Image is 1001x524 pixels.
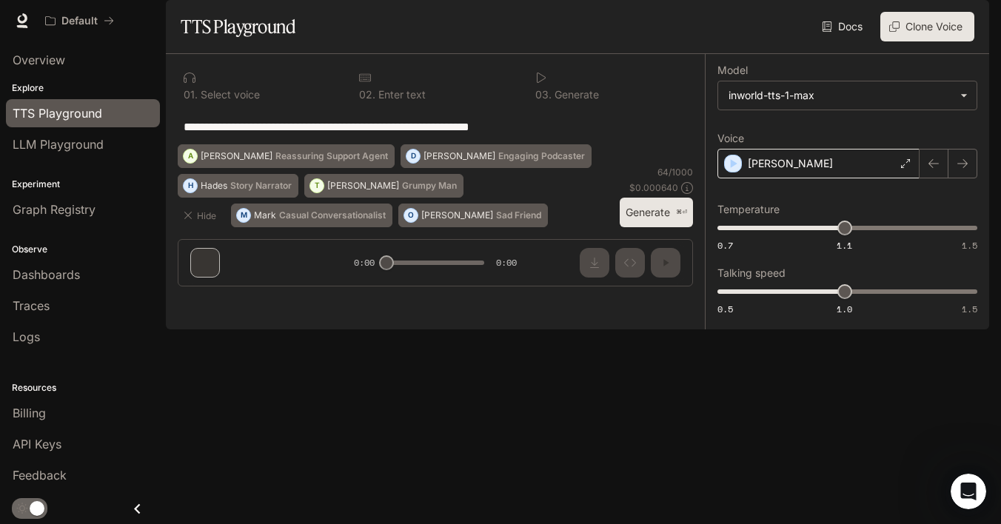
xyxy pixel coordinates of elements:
[498,152,585,161] p: Engaging Podcaster
[717,303,733,315] span: 0.5
[201,152,272,161] p: [PERSON_NAME]
[951,474,986,509] iframe: Intercom live chat
[962,239,977,252] span: 1.5
[230,181,292,190] p: Story Narrator
[717,133,744,144] p: Voice
[748,156,833,171] p: [PERSON_NAME]
[837,303,852,315] span: 1.0
[404,204,418,227] div: O
[837,239,852,252] span: 1.1
[676,208,687,217] p: ⌘⏎
[717,268,786,278] p: Talking speed
[38,6,121,36] button: All workspaces
[620,198,693,228] button: Generate⌘⏎
[178,174,298,198] button: HHadesStory Narrator
[729,88,953,103] div: inworld-tts-1-max
[423,152,495,161] p: [PERSON_NAME]
[327,181,399,190] p: [PERSON_NAME]
[310,174,324,198] div: T
[406,144,420,168] div: D
[718,81,977,110] div: inworld-tts-1-max
[717,65,748,75] p: Model
[717,204,780,215] p: Temperature
[201,181,227,190] p: Hades
[237,204,250,227] div: M
[304,174,463,198] button: T[PERSON_NAME]Grumpy Man
[61,15,98,27] p: Default
[254,211,276,220] p: Mark
[552,90,599,100] p: Generate
[275,152,388,161] p: Reassuring Support Agent
[198,90,260,100] p: Select voice
[535,90,552,100] p: 0 3 .
[184,174,197,198] div: H
[401,144,592,168] button: D[PERSON_NAME]Engaging Podcaster
[496,211,541,220] p: Sad Friend
[962,303,977,315] span: 1.5
[657,166,693,178] p: 64 / 1000
[398,204,548,227] button: O[PERSON_NAME]Sad Friend
[181,12,295,41] h1: TTS Playground
[359,90,375,100] p: 0 2 .
[421,211,493,220] p: [PERSON_NAME]
[880,12,974,41] button: Clone Voice
[184,144,197,168] div: A
[178,204,225,227] button: Hide
[819,12,868,41] a: Docs
[231,204,392,227] button: MMarkCasual Conversationalist
[178,144,395,168] button: A[PERSON_NAME]Reassuring Support Agent
[184,90,198,100] p: 0 1 .
[402,181,457,190] p: Grumpy Man
[279,211,386,220] p: Casual Conversationalist
[375,90,426,100] p: Enter text
[717,239,733,252] span: 0.7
